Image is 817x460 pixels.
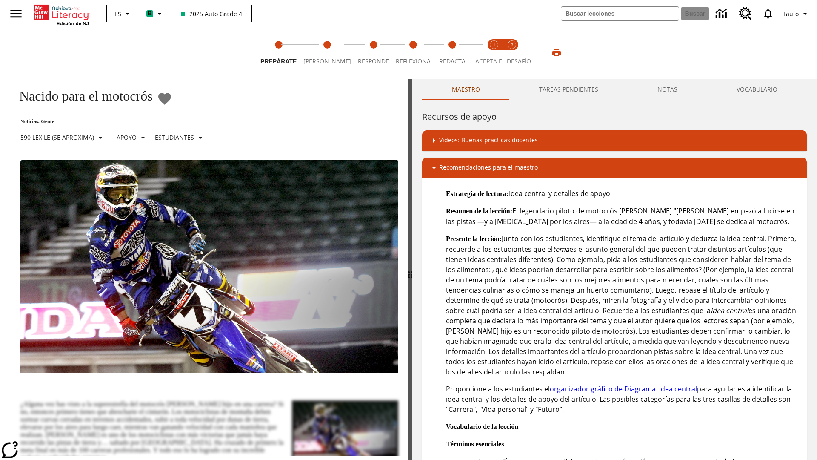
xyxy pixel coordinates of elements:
[482,29,506,76] button: Acepta el desafío lee step 1 of 2
[422,79,807,100] div: Instructional Panel Tabs
[351,29,396,76] button: Responde step 3 of 5
[511,42,513,48] text: 2
[117,133,137,142] p: Apoyo
[3,1,29,26] button: Abrir el menú lateral
[254,29,303,76] button: Prepárate step 1 of 5
[10,118,209,125] p: Noticias: Gente
[446,233,800,377] p: Junto con los estudiantes, identifique el tema del artículo y deduzca la idea central. Primero, r...
[446,190,509,197] strong: Estrategia de lectura:
[509,79,628,100] button: TAREAS PENDIENTES
[113,130,151,145] button: Tipo de apoyo, Apoyo
[439,57,466,65] span: Redacta
[17,130,109,145] button: Seleccione Lexile, 590 Lexile (Se aproxima)
[34,3,89,26] div: Portada
[181,9,242,18] span: 2025 Auto Grade 4
[500,29,524,76] button: Acepta el desafío contesta step 2 of 2
[707,79,807,100] button: VOCABULARIO
[439,135,538,146] p: Videos: Buenas prácticas docentes
[114,9,121,18] span: ES
[553,244,569,254] em: tema
[422,79,509,100] button: Maestro
[260,58,297,65] span: Prepárate
[446,235,502,242] strong: Presente la lección:
[446,188,800,199] p: Idea central y detalles de apoyo
[439,163,538,173] p: Recomendaciones para el maestro
[422,158,807,178] div: Recomendaciones para el maestro
[422,130,807,151] div: Videos: Buenas prácticas docentes
[148,8,152,19] span: B
[543,45,570,60] button: Imprimir
[779,6,814,21] button: Perfil/Configuración
[446,207,512,215] strong: Resumen de la lección:
[734,2,757,25] a: Centro de recursos, Se abrirá en una pestaña nueva.
[396,57,431,65] span: Reflexiona
[757,3,779,25] a: Notificaciones
[561,7,679,20] input: Buscar campo
[10,88,153,104] h1: Nacido para el motocrós
[446,206,800,227] p: El legendario piloto de motocrós [PERSON_NAME] "[PERSON_NAME] empezó a lucirse en las pistas —y a...
[143,6,168,21] button: Boost El color de la clase es verde menta. Cambiar el color de la clase.
[446,440,504,448] strong: Términos esenciales
[446,423,519,430] strong: Vocabulario de la lección
[151,130,209,145] button: Seleccionar estudiante
[711,306,748,315] em: idea central
[155,133,194,142] p: Estudiantes
[157,91,172,106] button: Añadir a mis Favoritas - Nacido para el motocrós
[110,6,137,21] button: Lenguaje: ES, Selecciona un idioma
[783,9,799,18] span: Tauto
[446,384,800,414] p: Proporcione a los estudiantes el para ayudarles a identificar la idea central y los detalles de a...
[297,29,358,76] button: Lee step 2 of 5
[358,57,389,65] span: Responde
[408,79,412,460] div: Pulsa la tecla de intro o la barra espaciadora y luego presiona las flechas de derecha e izquierd...
[389,29,437,76] button: Reflexiona step 4 of 5
[550,384,697,394] a: organizador gráfico de Diagrama: Idea central
[711,2,734,26] a: Centro de información
[422,110,807,124] h6: Recursos de apoyo
[475,57,531,65] span: ACEPTA EL DESAFÍO
[412,79,817,460] div: activity
[20,133,94,142] p: 590 Lexile (Se aproxima)
[20,160,398,373] img: El corredor de motocrós James Stewart vuela por los aires en su motocicleta de montaña
[303,57,351,65] span: [PERSON_NAME]
[431,29,474,76] button: Redacta step 5 of 5
[493,42,495,48] text: 1
[57,21,89,26] span: Edición de NJ
[628,79,707,100] button: NOTAS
